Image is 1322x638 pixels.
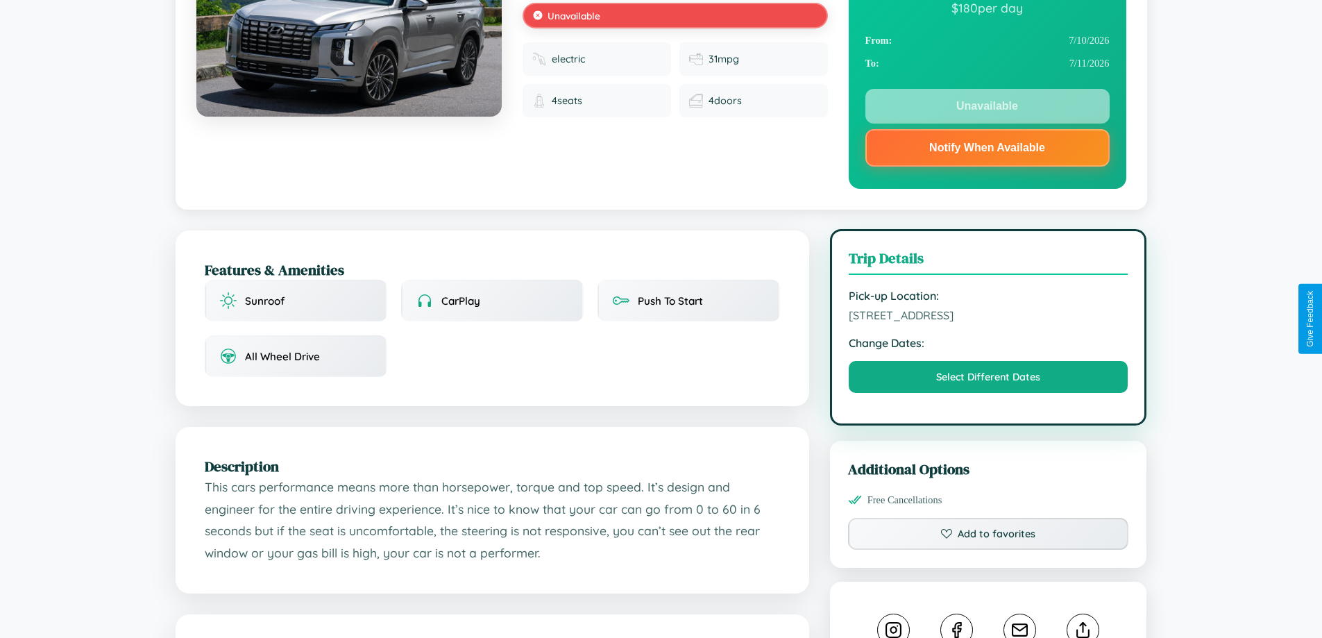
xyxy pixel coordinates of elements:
p: This cars performance means more than horsepower, torque and top speed. It’s design and engineer ... [205,476,780,564]
div: 7 / 11 / 2026 [865,52,1110,75]
span: 4 seats [552,94,582,107]
span: All Wheel Drive [245,350,320,363]
strong: From: [865,35,892,47]
h2: Description [205,456,780,476]
h3: Additional Options [848,459,1129,479]
div: 7 / 10 / 2026 [865,29,1110,52]
button: Select Different Dates [849,361,1128,393]
span: CarPlay [441,294,480,308]
span: electric [552,53,585,65]
img: Fuel efficiency [689,52,703,66]
span: Free Cancellations [867,494,942,506]
strong: Change Dates: [849,336,1128,350]
strong: Pick-up Location: [849,289,1128,303]
span: 4 doors [709,94,742,107]
button: Add to favorites [848,518,1129,550]
span: 31 mpg [709,53,739,65]
span: Sunroof [245,294,285,308]
h2: Features & Amenities [205,260,780,280]
button: Notify When Available [865,129,1110,167]
img: Fuel type [532,52,546,66]
img: Doors [689,94,703,108]
span: [STREET_ADDRESS] [849,308,1128,322]
h3: Trip Details [849,248,1128,275]
span: Unavailable [548,10,600,22]
span: Push To Start [638,294,703,308]
img: Seats [532,94,546,108]
button: Unavailable [865,89,1110,124]
div: Give Feedback [1305,291,1315,347]
strong: To: [865,58,879,69]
